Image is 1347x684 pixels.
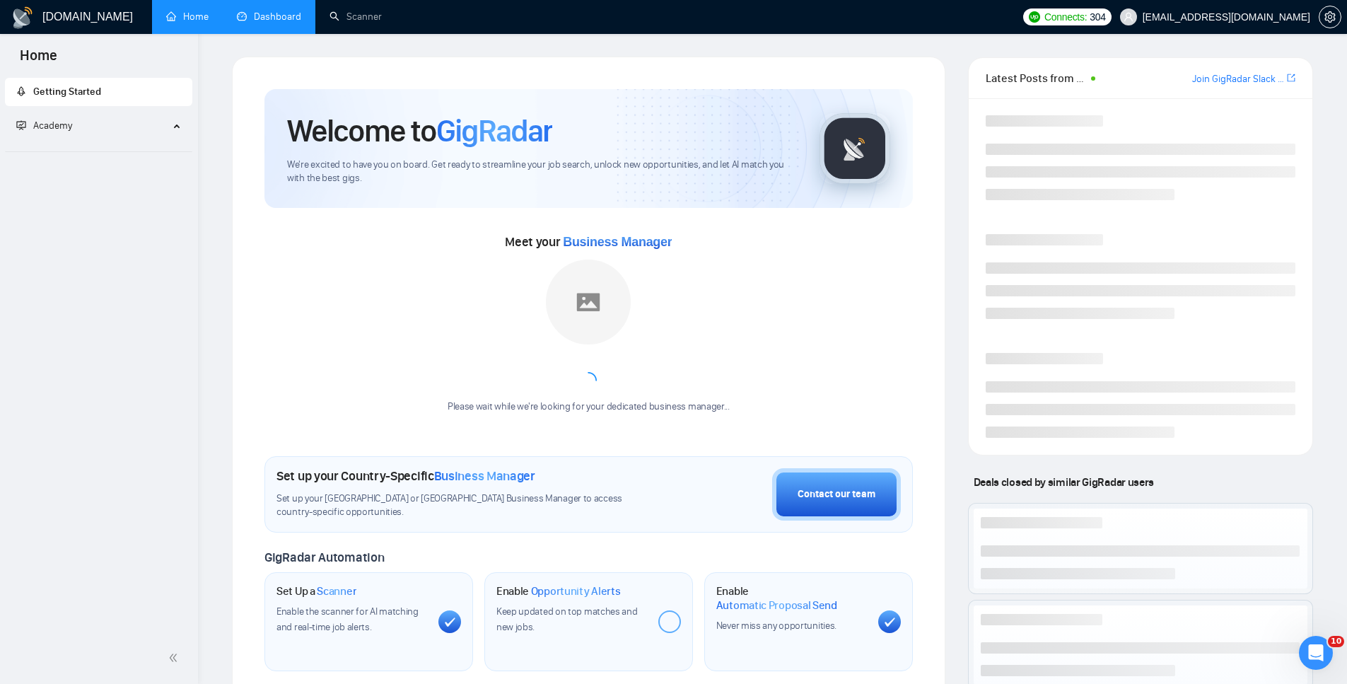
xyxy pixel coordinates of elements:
[1287,71,1295,85] a: export
[33,86,101,98] span: Getting Started
[1287,72,1295,83] span: export
[287,112,552,150] h1: Welcome to
[33,120,72,132] span: Academy
[496,605,638,633] span: Keep updated on top matches and new jobs.
[276,584,356,598] h1: Set Up a
[11,6,34,29] img: logo
[1328,636,1344,647] span: 10
[1319,6,1341,28] button: setting
[1299,636,1333,670] iframe: Intercom live chat
[986,69,1087,87] span: Latest Posts from the GigRadar Community
[434,468,535,484] span: Business Manager
[496,584,621,598] h1: Enable
[16,120,72,132] span: Academy
[168,651,182,665] span: double-left
[237,11,301,23] a: dashboardDashboard
[8,45,69,75] span: Home
[276,605,419,633] span: Enable the scanner for AI matching and real-time job alerts.
[716,598,837,613] span: Automatic Proposal Send
[436,112,552,150] span: GigRadar
[330,11,382,23] a: searchScanner
[16,86,26,96] span: rocket
[968,470,1160,494] span: Deals closed by similar GigRadar users
[563,235,672,249] span: Business Manager
[1090,9,1105,25] span: 304
[166,11,209,23] a: homeHome
[317,584,356,598] span: Scanner
[264,550,384,565] span: GigRadar Automation
[716,584,867,612] h1: Enable
[5,146,192,155] li: Academy Homepage
[1044,9,1087,25] span: Connects:
[287,158,797,185] span: We're excited to have you on board. Get ready to streamline your job search, unlock new opportuni...
[1319,11,1341,23] a: setting
[531,584,621,598] span: Opportunity Alerts
[505,234,672,250] span: Meet your
[578,370,599,391] span: loading
[16,120,26,130] span: fund-projection-screen
[772,468,901,521] button: Contact our team
[798,487,875,502] div: Contact our team
[716,620,836,632] span: Never miss any opportunities.
[276,468,535,484] h1: Set up your Country-Specific
[1029,11,1040,23] img: upwork-logo.png
[276,492,651,519] span: Set up your [GEOGRAPHIC_DATA] or [GEOGRAPHIC_DATA] Business Manager to access country-specific op...
[5,78,192,106] li: Getting Started
[820,113,890,184] img: gigradar-logo.png
[1192,71,1284,87] a: Join GigRadar Slack Community
[1124,12,1133,22] span: user
[546,260,631,344] img: placeholder.png
[439,400,738,414] div: Please wait while we're looking for your dedicated business manager...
